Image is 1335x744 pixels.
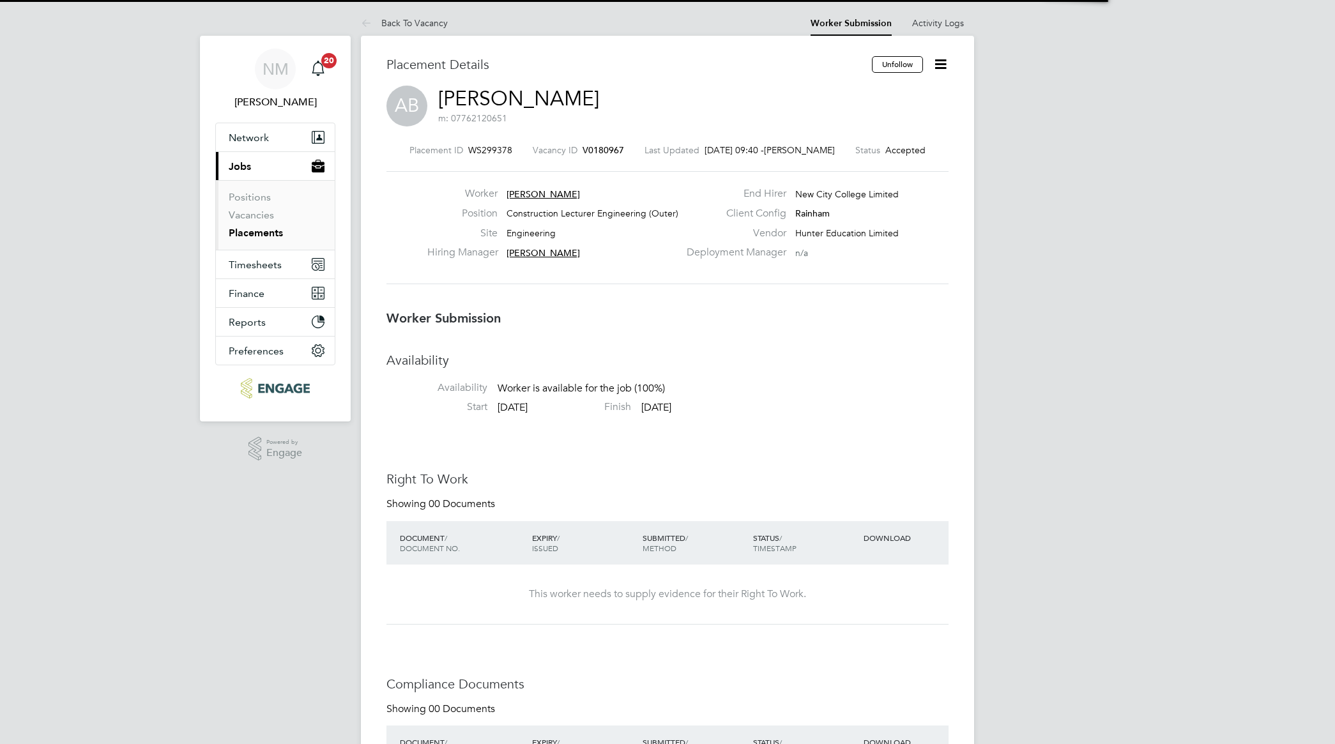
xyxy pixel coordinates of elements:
[530,400,631,414] label: Finish
[498,401,528,414] span: [DATE]
[855,144,880,156] label: Status
[507,227,556,239] span: Engineering
[229,160,251,172] span: Jobs
[557,533,560,543] span: /
[229,132,269,144] span: Network
[386,86,427,126] span: AB
[507,208,678,219] span: Construction Lecturer Engineering (Outer)
[229,209,274,221] a: Vacancies
[438,112,507,124] span: m: 07762120651
[216,250,335,278] button: Timesheets
[397,526,529,559] div: DOCUMENT
[860,526,949,549] div: DOWNLOAD
[679,246,786,259] label: Deployment Manager
[386,676,949,692] h3: Compliance Documents
[229,345,284,357] span: Preferences
[750,526,860,559] div: STATUS
[216,152,335,180] button: Jobs
[645,144,699,156] label: Last Updated
[216,308,335,336] button: Reports
[427,207,498,220] label: Position
[427,246,498,259] label: Hiring Manager
[427,227,498,240] label: Site
[429,702,495,715] span: 00 Documents
[215,49,335,110] a: NM[PERSON_NAME]
[679,187,786,201] label: End Hirer
[753,543,797,553] span: TIMESTAMP
[427,187,498,201] label: Worker
[811,18,892,29] a: Worker Submission
[361,17,448,29] a: Back To Vacancy
[679,227,786,240] label: Vendor
[229,227,283,239] a: Placements
[248,437,303,461] a: Powered byEngage
[386,56,862,73] h3: Placement Details
[386,352,949,368] h3: Availability
[386,497,498,511] div: Showing
[386,310,501,326] b: Worker Submission
[795,227,899,239] span: Hunter Education Limited
[764,144,835,156] span: [PERSON_NAME]
[507,247,580,259] span: [PERSON_NAME]
[241,378,309,399] img: ncclondon-logo-retina.png
[643,543,676,553] span: METHOD
[266,437,302,448] span: Powered by
[409,144,463,156] label: Placement ID
[216,180,335,250] div: Jobs
[779,533,782,543] span: /
[872,56,923,73] button: Unfollow
[200,36,351,421] nav: Main navigation
[507,188,580,200] span: [PERSON_NAME]
[583,144,624,156] span: V0180967
[532,543,558,553] span: ISSUED
[445,533,447,543] span: /
[679,207,786,220] label: Client Config
[386,471,949,487] h3: Right To Work
[321,53,337,68] span: 20
[468,144,512,156] span: WS299378
[795,188,899,200] span: New City College Limited
[399,588,936,601] div: This worker needs to supply evidence for their Right To Work.
[215,95,335,110] span: Nathan Morris
[533,144,577,156] label: Vacancy ID
[216,337,335,365] button: Preferences
[438,86,599,111] a: [PERSON_NAME]
[229,191,271,203] a: Positions
[263,61,289,77] span: NM
[266,448,302,459] span: Engage
[685,533,688,543] span: /
[386,400,487,414] label: Start
[215,378,335,399] a: Go to home page
[229,259,282,271] span: Timesheets
[641,401,671,414] span: [DATE]
[216,123,335,151] button: Network
[639,526,750,559] div: SUBMITTED
[498,383,665,395] span: Worker is available for the job (100%)
[529,526,639,559] div: EXPIRY
[305,49,331,89] a: 20
[795,247,808,259] span: n/a
[705,144,764,156] span: [DATE] 09:40 -
[912,17,964,29] a: Activity Logs
[885,144,926,156] span: Accepted
[216,279,335,307] button: Finance
[386,381,487,395] label: Availability
[229,287,264,300] span: Finance
[795,208,830,219] span: Rainham
[400,543,460,553] span: DOCUMENT NO.
[386,702,498,716] div: Showing
[229,316,266,328] span: Reports
[429,497,495,510] span: 00 Documents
